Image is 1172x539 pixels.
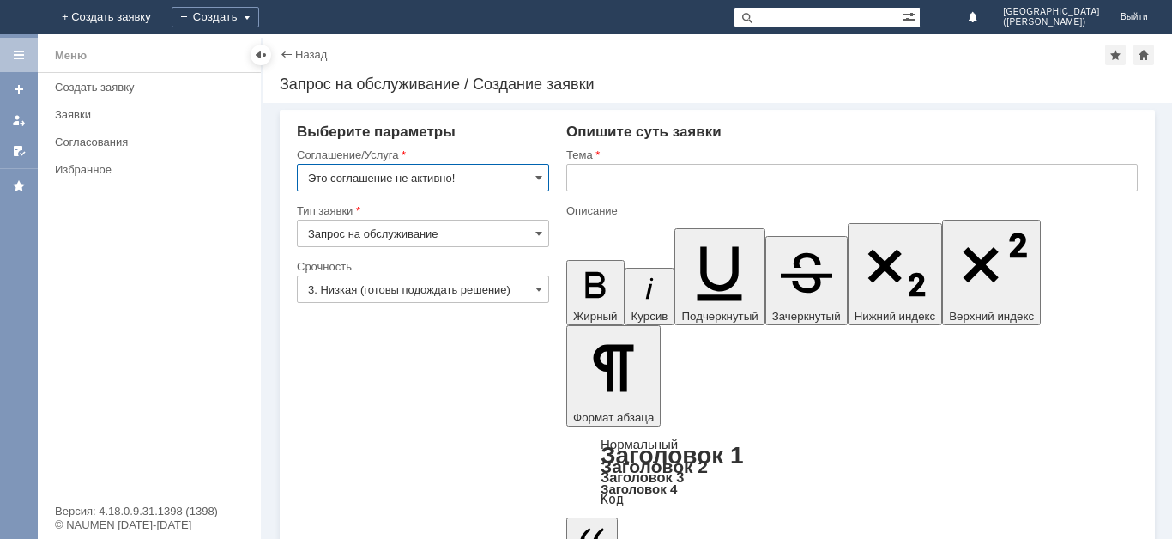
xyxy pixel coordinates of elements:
div: Формат абзаца [566,439,1138,506]
span: [GEOGRAPHIC_DATA] [1003,7,1100,17]
div: Согласования [55,136,251,148]
span: Зачеркнутый [772,310,841,323]
a: Создать заявку [48,74,257,100]
div: Версия: 4.18.0.9.31.1398 (1398) [55,506,244,517]
div: Скрыть меню [251,45,271,65]
div: Заявки [55,108,251,121]
button: Зачеркнутый [765,236,848,325]
a: Нормальный [601,437,678,451]
span: ([PERSON_NAME]) [1003,17,1100,27]
a: Код [601,492,624,507]
button: Верхний индекс [942,220,1041,325]
span: Курсив [631,310,668,323]
span: Расширенный поиск [903,8,920,24]
button: Подчеркнутый [674,228,764,325]
button: Жирный [566,260,625,325]
button: Формат абзаца [566,325,661,427]
div: Запрос на обслуживание / Создание заявки [280,76,1155,93]
a: Назад [295,48,327,61]
span: Нижний индекс [855,310,936,323]
a: Согласования [48,129,257,155]
a: Заголовок 1 [601,442,744,469]
button: Нижний индекс [848,223,943,325]
div: Сделать домашней страницей [1133,45,1154,65]
span: Опишите суть заявки [566,124,722,140]
span: Подчеркнутый [681,310,758,323]
a: Заявки [48,101,257,128]
a: Мои заявки [5,106,33,134]
div: Тип заявки [297,205,546,216]
span: Формат абзаца [573,411,654,424]
div: Срочность [297,261,546,272]
div: Соглашение/Услуга [297,149,546,160]
a: Заголовок 3 [601,469,684,485]
a: Заголовок 4 [601,481,677,496]
a: Создать заявку [5,76,33,103]
div: Избранное [55,163,232,176]
div: © NAUMEN [DATE]-[DATE] [55,519,244,530]
a: Заголовок 2 [601,457,708,476]
a: Мои согласования [5,137,33,165]
button: Курсив [625,268,675,325]
div: Меню [55,45,87,66]
div: Создать заявку [55,81,251,94]
span: Жирный [573,310,618,323]
div: Создать [172,7,259,27]
span: Выберите параметры [297,124,456,140]
div: Тема [566,149,1134,160]
div: Описание [566,205,1134,216]
span: Верхний индекс [949,310,1034,323]
div: Добавить в избранное [1105,45,1126,65]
